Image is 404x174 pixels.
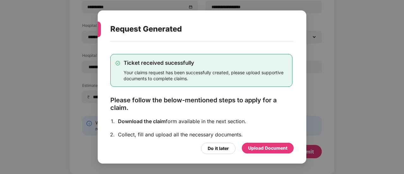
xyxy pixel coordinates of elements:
[110,96,292,111] div: Please follow the below-mentioned steps to apply for a claim.
[118,131,292,138] div: Collect, fill and upload all the necessary documents.
[124,59,287,66] div: Ticket received sucessfully
[110,17,279,41] div: Request Generated
[110,131,115,138] div: 2.
[111,118,115,125] div: 1.
[208,145,229,152] div: Do it later
[118,118,166,124] span: Download the claim
[116,61,120,65] img: svg+xml;base64,PHN2ZyB4bWxucz0iaHR0cDovL3d3dy53My5vcmcvMjAwMC9zdmciIHdpZHRoPSIxMy4zMzMiIGhlaWdodD...
[124,69,287,81] div: Your claims request has been successfully created, please upload supportive documents to complete...
[248,145,287,152] div: Upload Document
[118,118,292,125] div: form available in the next section.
